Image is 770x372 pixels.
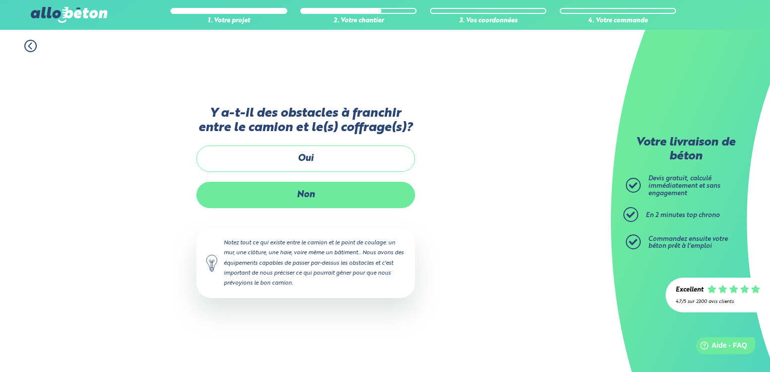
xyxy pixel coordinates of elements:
span: Commandez ensuite votre béton prêt à l'emploi [648,236,728,250]
iframe: Help widget launcher [682,333,759,361]
label: Non [196,182,415,208]
div: 2. Votre chantier [300,17,417,25]
img: allobéton [31,7,107,23]
div: Excellent [676,287,703,294]
div: 4. Votre commande [560,17,676,25]
div: 1. Votre projet [171,17,287,25]
div: 4.7/5 sur 2300 avis clients [676,299,760,304]
span: En 2 minutes top chrono [646,212,720,219]
div: Notez tout ce qui existe entre le camion et le point de coulage: un mur, une clôture, une haie, v... [196,228,415,298]
div: 3. Vos coordonnées [430,17,546,25]
label: Y a-t-il des obstacles à franchir entre le camion et le(s) coffrage(s)? [196,106,415,136]
span: Devis gratuit, calculé immédiatement et sans engagement [648,175,720,196]
label: Oui [196,146,415,172]
p: Votre livraison de béton [628,136,743,163]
